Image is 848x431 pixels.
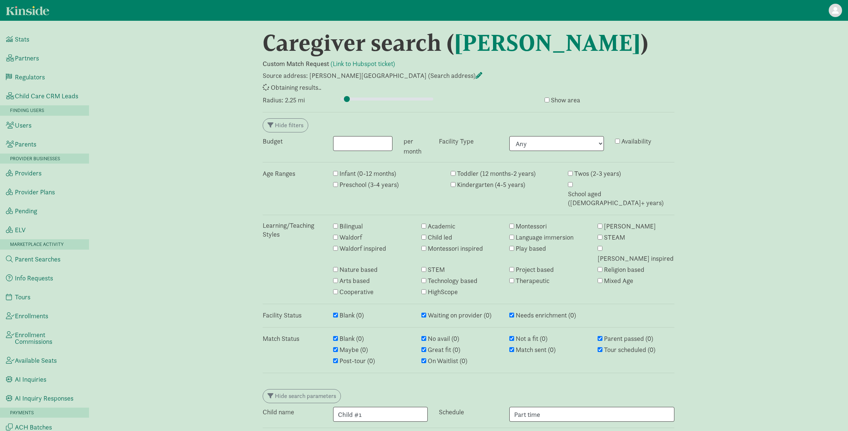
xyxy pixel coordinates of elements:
[516,334,548,343] label: Not a fit (0)
[271,83,321,92] span: Obtaining results..
[275,392,336,400] span: Hide search parameters
[263,30,674,56] h1: Caregiver search ( )
[15,332,83,345] span: Enrollment Commissions
[339,222,363,231] label: Bilingual
[15,227,26,233] span: ELV
[10,107,44,113] span: Finding Users
[263,311,302,320] label: Facility Status
[454,29,641,57] a: [PERSON_NAME]
[15,275,53,282] span: Info Requests
[15,313,48,319] span: Enrollments
[339,311,364,320] label: Blank (0)
[15,357,57,364] span: Available Seats
[263,334,299,343] label: Match Status
[568,190,674,207] label: School aged ([DEMOGRAPHIC_DATA]+ years)
[15,74,45,80] span: Regulators
[15,55,39,62] span: Partners
[263,221,322,239] label: Learning/Teaching Styles
[604,222,656,231] label: [PERSON_NAME]
[15,170,42,177] span: Providers
[15,294,30,300] span: Tours
[275,121,303,129] span: Hide filters
[15,93,78,99] span: Child Care CRM Leads
[331,59,395,68] a: (Link to Hubspot ticket)
[339,287,374,296] label: Cooperative
[428,345,460,354] label: Great fit (0)
[516,311,576,320] label: Needs enrichment (0)
[516,345,556,354] label: Match sent (0)
[604,233,625,242] label: STEAM
[263,118,308,132] button: Hide filters
[516,244,546,253] label: Play based
[516,222,547,231] label: Montessori
[263,408,294,417] label: Child name
[263,59,329,68] b: Custom Match Request
[339,265,378,274] label: Nature based
[428,222,455,231] label: Academic
[263,389,341,403] button: Hide search parameters
[428,265,445,274] label: STEM
[439,137,474,146] label: Facility Type
[10,155,60,162] span: Provider Businesses
[516,276,549,285] label: Therapeutic
[15,395,73,402] span: AI Inquiry Responses
[263,71,674,80] p: Source address: [PERSON_NAME][GEOGRAPHIC_DATA] (Search address)
[598,254,674,263] label: [PERSON_NAME] inspired
[339,233,362,242] label: Waldorf
[263,96,283,105] label: Radius:
[15,122,32,129] span: Users
[15,189,55,195] span: Provider Plans
[428,276,477,285] label: Technology based
[263,137,283,146] label: Budget
[10,241,64,247] span: Marketplace Activity
[339,276,370,285] label: Arts based
[574,169,621,178] label: Twos (2-3 years)
[428,244,483,253] label: Montessori inspired
[15,141,36,148] span: Parents
[428,233,452,242] label: Child led
[516,265,554,274] label: Project based
[604,265,644,274] label: Religion based
[428,334,459,343] label: No avail (0)
[604,334,653,343] label: Parent passed (0)
[428,287,458,296] label: HighScope
[10,409,34,416] span: Payments
[339,345,368,354] label: Maybe (0)
[516,233,573,242] label: Language immersion
[285,96,305,104] span: 2.25 mi
[428,311,492,320] label: Waiting on provider (0)
[339,356,375,365] label: Post-tour (0)
[15,424,52,431] span: ACH Batches
[621,137,651,146] label: Availability
[15,376,46,383] span: AI Inquiries
[15,208,37,214] span: Pending
[15,36,29,43] span: Stats
[439,408,464,417] label: Schedule
[457,169,536,178] label: Toddler (12 months-2 years)
[339,334,364,343] label: Blank (0)
[551,96,580,105] label: Show area
[339,180,399,189] label: Preschool (3-4 years)
[263,169,295,178] label: Age Ranges
[604,276,633,285] label: Mixed Age
[15,256,60,263] span: Parent Searches
[604,345,655,354] label: Tour scheduled (0)
[398,136,433,156] div: per month
[428,356,467,365] label: On Waitlist (0)
[339,244,386,253] label: Waldorf inspired
[457,180,525,189] label: Kindergarten (4-5 years)
[339,169,396,178] label: Infant (0-12 months)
